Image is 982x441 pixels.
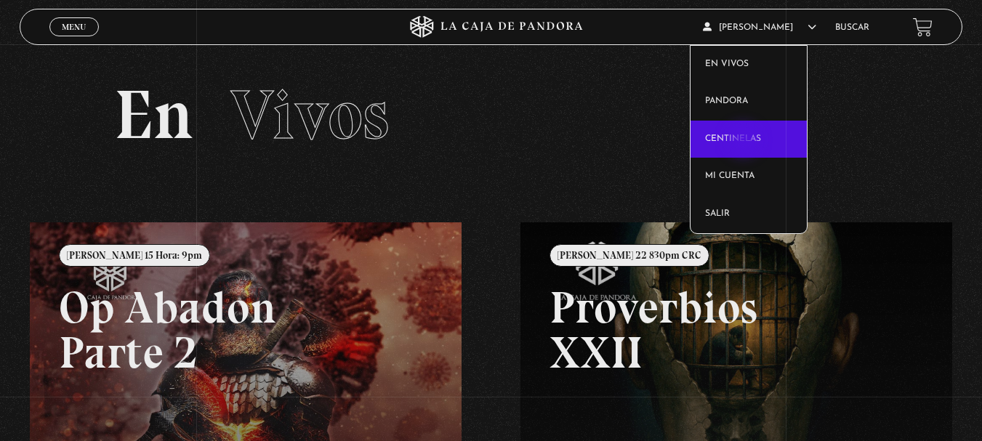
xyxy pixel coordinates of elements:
a: Mi cuenta [691,158,807,195]
span: Cerrar [57,35,91,45]
span: Vivos [230,73,389,156]
h2: En [114,81,869,150]
span: [PERSON_NAME] [703,23,816,32]
a: Centinelas [691,121,807,158]
a: En vivos [691,46,807,84]
span: Menu [62,23,86,31]
a: Pandora [691,83,807,121]
a: View your shopping cart [913,17,933,37]
a: Salir [691,195,807,233]
a: Buscar [835,23,869,32]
